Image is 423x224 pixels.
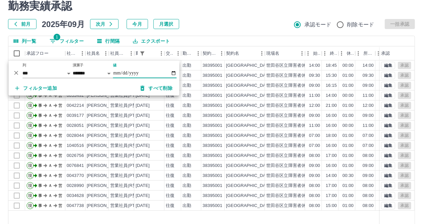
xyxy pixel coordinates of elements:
label: 列 [22,63,26,68]
div: 契約名 [225,46,265,60]
div: 09:30 [309,72,320,79]
div: 16:00 [326,163,337,169]
div: 0028051 [67,123,84,129]
div: 世田谷区立障害者休養ホーム[GEOGRAPHIC_DATA] [266,82,370,89]
div: 出勤 [183,133,191,139]
text: 営 [58,143,62,148]
div: [GEOGRAPHIC_DATA] [226,173,272,179]
div: 出勤 [183,183,191,189]
div: [GEOGRAPHIC_DATA] [226,92,272,99]
div: 07:00 [363,143,374,149]
button: 編集 [381,162,395,169]
div: 世田谷区立障害者休養ホーム[GEOGRAPHIC_DATA] [266,173,370,179]
div: 営業社員(PT契約) [110,203,145,209]
div: 09:00 [309,113,320,119]
div: [GEOGRAPHIC_DATA] [226,62,272,69]
div: 08:00 [363,183,374,189]
div: [PERSON_NAME] [87,203,123,209]
div: 01:00 [343,143,354,149]
div: 11:00 [309,123,320,129]
div: 18:45 [326,62,337,69]
div: 17:00 [326,193,337,199]
div: 0028044 [67,133,84,139]
div: 14:00 [363,62,374,69]
div: 休憩 [339,46,355,60]
div: 休憩 [347,46,354,60]
div: 38395001 [203,92,222,99]
text: 現 [28,193,32,198]
div: 01:00 [343,153,354,159]
button: 行間隔 [92,36,125,46]
text: Ａ [48,153,52,158]
text: Ａ [48,193,52,198]
text: 現 [28,123,32,128]
div: 1件のフィルターを適用中 [138,49,147,58]
div: [PERSON_NAME] [87,143,123,149]
div: 世田谷区立障害者休養ホーム[GEOGRAPHIC_DATA] [266,123,370,129]
div: 16:00 [326,123,337,129]
text: 事 [38,183,42,188]
div: 12:00 [309,102,320,109]
div: 0034628 [67,193,84,199]
div: 00:00 [343,92,354,99]
div: 世田谷区立障害者休養ホーム[GEOGRAPHIC_DATA] [266,203,370,209]
div: 承認 [381,46,390,60]
text: 現 [28,173,32,178]
div: 09:00 [363,113,374,119]
div: 契約コード [203,46,217,60]
div: 18:00 [326,133,337,139]
button: フィルター表示 [44,36,89,46]
text: 現 [28,113,32,118]
div: [DATE] [136,133,150,139]
text: Ａ [48,173,52,178]
button: エクスポート [128,36,175,46]
button: 月選択 [153,19,179,29]
div: 07:00 [309,133,320,139]
text: 事 [38,133,42,138]
div: 営業社員(R契約) [110,183,143,189]
div: 01:00 [343,102,354,109]
div: 09:00 [363,82,374,89]
div: 21:00 [326,102,337,109]
button: 編集 [381,202,395,209]
div: [DATE] [136,193,150,199]
div: 38395001 [203,113,222,119]
div: [PERSON_NAME] [87,123,123,129]
div: 世田谷区立障害者休養ホーム[GEOGRAPHIC_DATA] [266,163,370,169]
div: 営業社員(P契約) [110,102,143,109]
div: 往復 [166,163,174,169]
div: 08:00 [309,183,320,189]
div: [PERSON_NAME] [87,153,123,159]
text: 営 [58,183,62,188]
button: 列選択 [8,36,42,46]
div: 出勤 [183,123,191,129]
text: 現 [28,153,32,158]
div: 往復 [166,173,174,179]
div: 38395001 [203,173,222,179]
div: 38395001 [203,72,222,79]
div: 38395001 [203,133,222,139]
div: 社員名 [87,46,100,60]
div: 勤務区分 [181,46,201,60]
text: 事 [38,203,42,208]
div: 01:00 [343,82,354,89]
button: 編集 [381,172,395,179]
div: 世田谷区立障害者休養ホーム[GEOGRAPHIC_DATA] [266,62,370,69]
div: [GEOGRAPHIC_DATA] [226,183,272,189]
div: 世田谷区立障害者休養ホーム[GEOGRAPHIC_DATA] [266,102,370,109]
div: [GEOGRAPHIC_DATA] [226,72,272,79]
div: 09:30 [363,72,374,79]
button: 編集 [381,132,395,139]
div: 0028990 [67,183,84,189]
div: 16:00 [326,113,337,119]
div: 社員区分 [110,46,126,60]
button: 次月 [90,19,119,29]
div: 営業社員(P契約) [110,193,143,199]
button: メニュー [101,48,111,58]
div: 08:00 [309,193,320,199]
div: 出勤 [183,163,191,169]
div: 現場名 [265,46,305,60]
button: 編集 [381,72,395,79]
span: 承認モード [304,21,332,29]
div: 社員番号 [67,46,77,60]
